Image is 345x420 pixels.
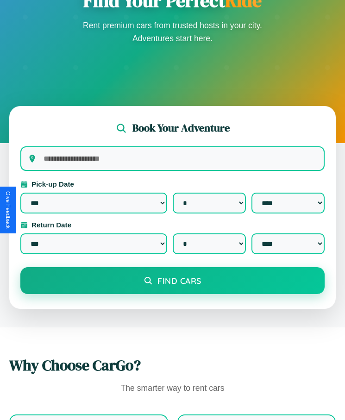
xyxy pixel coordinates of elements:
div: Give Feedback [5,191,11,229]
p: The smarter way to rent cars [9,381,336,396]
label: Return Date [20,221,325,229]
p: Rent premium cars from trusted hosts in your city. Adventures start here. [80,19,265,45]
button: Find Cars [20,267,325,294]
label: Pick-up Date [20,180,325,188]
h2: Why Choose CarGo? [9,355,336,376]
h2: Book Your Adventure [132,121,230,135]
